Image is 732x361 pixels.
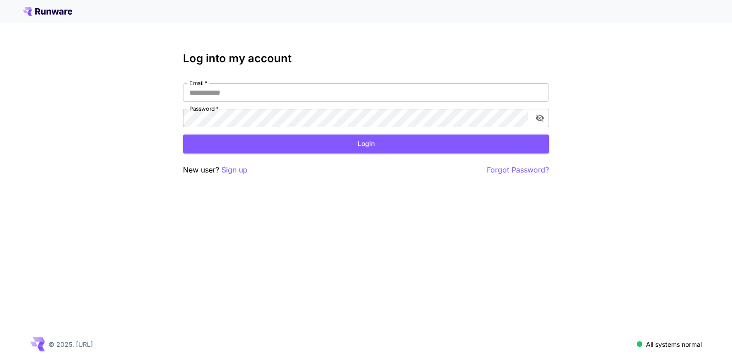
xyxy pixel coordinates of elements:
label: Email [189,79,207,87]
button: toggle password visibility [532,110,548,126]
button: Forgot Password? [487,164,549,176]
p: New user? [183,164,248,176]
h3: Log into my account [183,52,549,65]
p: © 2025, [URL] [48,339,93,349]
button: Sign up [221,164,248,176]
p: All systems normal [646,339,702,349]
label: Password [189,105,219,113]
button: Login [183,135,549,153]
